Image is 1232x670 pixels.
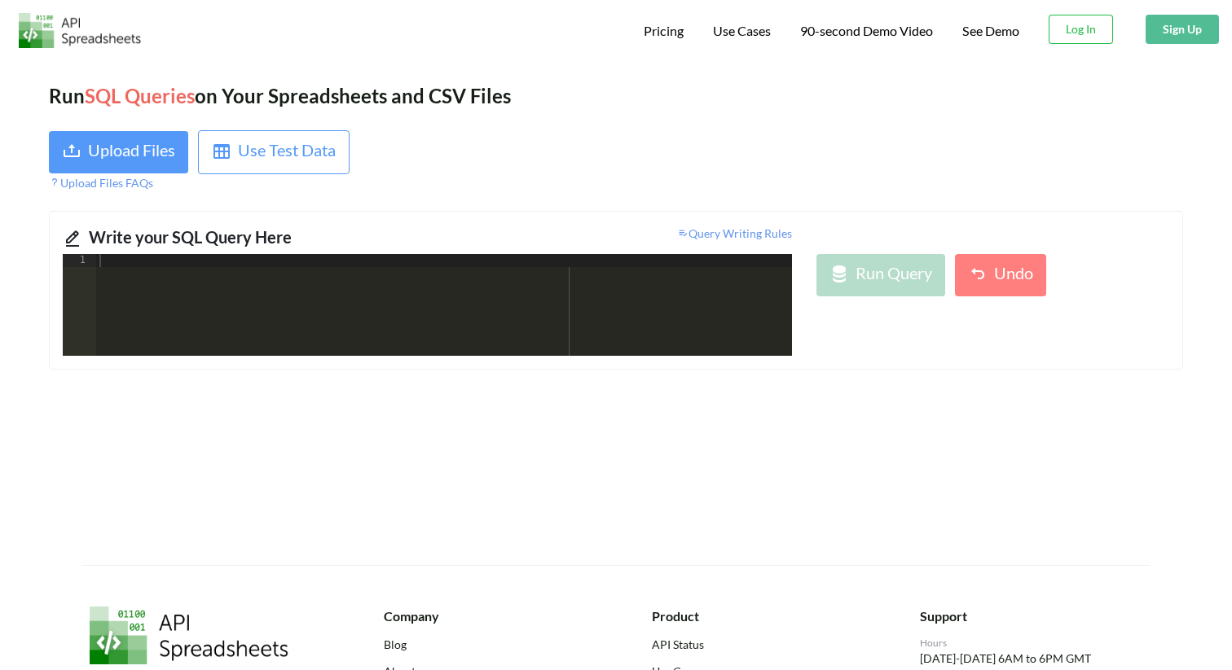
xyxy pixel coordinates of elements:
[713,23,771,38] span: Use Cases
[856,261,932,290] div: Run Query
[816,254,945,296] button: Run Query
[920,650,1142,667] p: [DATE]-[DATE] 6AM to 6PM GMT
[19,13,141,48] img: Logo.png
[49,81,1183,111] div: Run on Your Spreadsheets and CSV Files
[63,254,96,267] div: 1
[652,636,874,653] a: API Status
[238,138,336,167] div: Use Test Data
[90,607,288,663] img: API Spreadsheets Logo
[384,607,606,626] div: Company
[962,23,1019,40] a: See Demo
[644,23,684,38] span: Pricing
[85,84,195,107] span: SQL Queries
[800,24,933,37] span: 90-second Demo Video
[49,131,188,173] button: Upload Files
[677,226,792,240] span: Query Writing Rules
[49,176,153,190] span: Upload Files FAQs
[384,636,606,653] a: Blog
[1146,15,1219,44] button: Sign Up
[652,607,874,626] div: Product
[994,261,1033,290] div: Undo
[955,254,1046,296] button: Undo
[89,225,416,254] div: Write your SQL Query Here
[198,130,350,174] button: Use Test Data
[88,138,175,167] div: Upload Files
[920,607,1142,626] div: Support
[920,636,1142,650] div: Hours
[1049,15,1113,44] button: Log In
